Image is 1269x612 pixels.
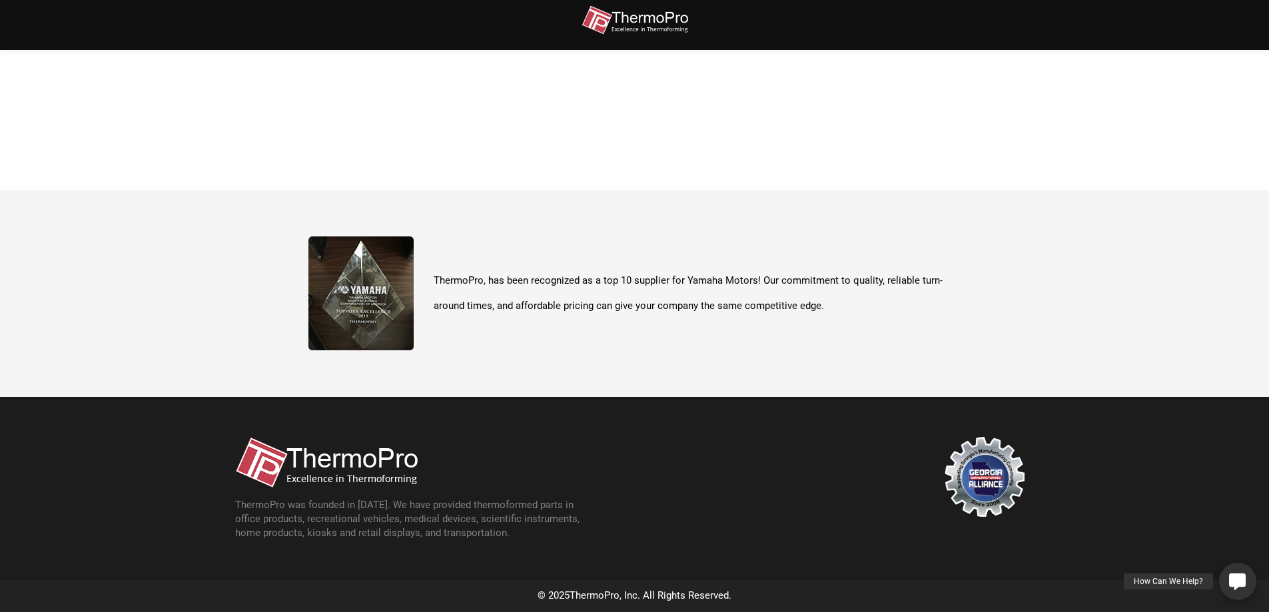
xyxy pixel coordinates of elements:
[582,5,688,35] img: thermopro-logo-non-iso
[235,437,418,488] img: thermopro-logo-non-iso
[222,587,1048,605] div: © 2025 , Inc. All Rights Reserved.
[945,437,1025,517] img: georgia-manufacturing-alliance
[570,589,620,601] span: ThermoPro
[1219,563,1256,600] a: How Can We Help?
[1124,573,1213,589] div: How Can We Help?
[235,498,595,540] p: ThermoPro was founded in [DATE]. We have provided thermoformed parts in office products, recreati...
[434,268,961,318] p: ThermoPro, has been recognized as a top 10 supplier for Yamaha Motors! Our commitment to quality,...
